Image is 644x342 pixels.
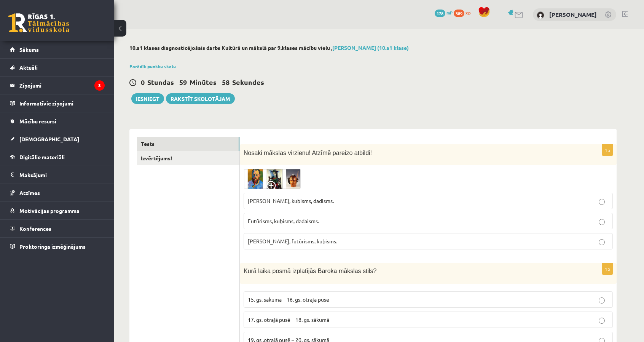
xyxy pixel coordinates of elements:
[10,238,105,255] a: Proktoringa izmēģinājums
[599,219,605,225] input: Futūrisms, kubisms, dadaisms.
[599,318,605,324] input: 17. gs. otrajā pusē – 18. gs. sākumā
[19,94,105,112] legend: Informatīvie ziņojumi
[10,59,105,76] a: Aktuāli
[19,189,40,196] span: Atzīmes
[19,46,39,53] span: Sākums
[129,45,617,51] h2: 10.a1 klases diagnosticējošais darbs Kultūrā un mākslā par 9.klases mācību vielu ,
[8,13,69,32] a: Rīgas 1. Tālmācības vidusskola
[10,184,105,201] a: Atzīmes
[435,10,445,17] span: 178
[19,166,105,184] legend: Maksājumi
[131,93,164,104] button: Iesniegt
[10,94,105,112] a: Informatīvie ziņojumi
[179,78,187,86] span: 59
[435,10,453,16] a: 178 mP
[10,220,105,237] a: Konferences
[19,153,65,160] span: Digitālie materiāli
[599,199,605,205] input: [PERSON_NAME], kubisms, dadisms.
[465,10,470,16] span: xp
[19,207,80,214] span: Motivācijas programma
[19,225,51,232] span: Konferences
[549,11,597,18] a: [PERSON_NAME]
[10,130,105,148] a: [DEMOGRAPHIC_DATA]
[137,151,239,165] a: Izvērtējums!
[129,63,176,69] a: Parādīt punktu skalu
[248,217,319,224] span: Futūrisms, kubisms, dadaisms.
[602,263,613,275] p: 1p
[244,169,301,189] img: Ekr%C4%81nuz%C5%86%C4%93mums_2024-07-21_133608.png
[10,112,105,130] a: Mācību resursi
[232,78,264,86] span: Sekundes
[10,41,105,58] a: Sākums
[10,77,105,94] a: Ziņojumi3
[141,78,145,86] span: 0
[147,78,174,86] span: Stundas
[332,44,409,51] a: [PERSON_NAME] (10.a1 klase)
[602,144,613,156] p: 1p
[248,316,329,323] span: 17. gs. otrajā pusē – 18. gs. sākumā
[446,10,453,16] span: mP
[248,296,329,303] span: 15. gs. sākumā – 16. gs. otrajā pusē
[166,93,235,104] a: Rakstīt skolotājam
[244,150,372,156] span: Nosaki mākslas virzienu! Atzīmē pareizo atbildi!
[19,136,79,142] span: [DEMOGRAPHIC_DATA]
[10,148,105,166] a: Digitālie materiāli
[537,11,544,19] img: Elizabete Klēra Kūla
[454,10,474,16] a: 389 xp
[19,243,86,250] span: Proktoringa izmēģinājums
[19,77,105,94] legend: Ziņojumi
[190,78,217,86] span: Minūtes
[248,197,334,204] span: [PERSON_NAME], kubisms, dadisms.
[94,80,105,91] i: 3
[248,238,337,245] span: [PERSON_NAME], futūrisms, kubisms.
[454,10,464,17] span: 389
[19,118,56,125] span: Mācību resursi
[599,239,605,245] input: [PERSON_NAME], futūrisms, kubisms.
[244,268,376,274] span: Kurā laika posmā izplatījās Baroka mākslas stils?
[599,297,605,304] input: 15. gs. sākumā – 16. gs. otrajā pusē
[19,64,38,71] span: Aktuāli
[222,78,230,86] span: 58
[137,137,239,151] a: Tests
[10,202,105,219] a: Motivācijas programma
[10,166,105,184] a: Maksājumi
